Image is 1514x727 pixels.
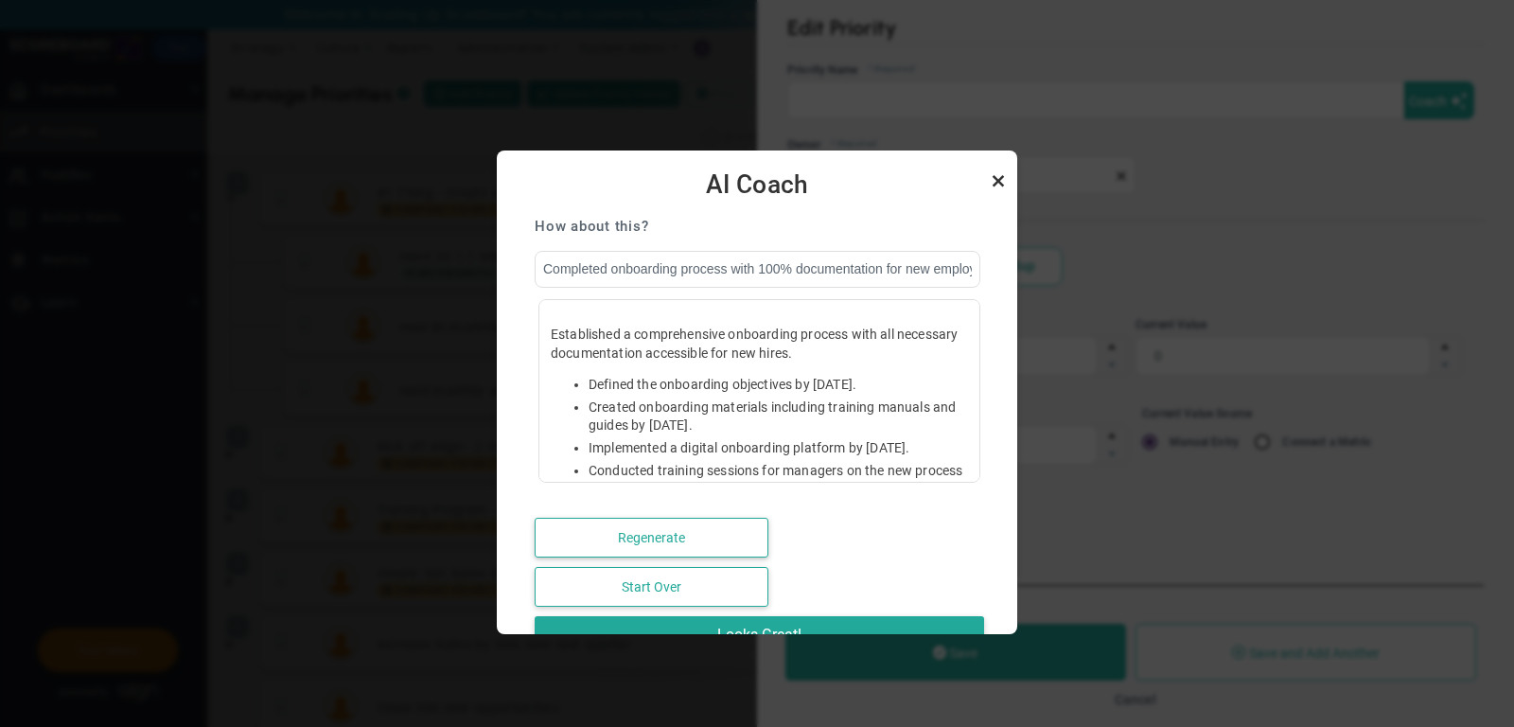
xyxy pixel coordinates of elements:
[987,169,1010,192] a: Close
[589,399,968,434] li: Created onboarding materials including training manuals and guides by [DATE].
[535,217,984,237] h3: How about this?
[535,567,768,607] button: Start Over
[512,169,1002,201] span: AI Coach
[535,616,984,654] button: Looks Great!
[589,462,968,498] li: Conducted training sessions for managers on the new process by [DATE].
[535,518,768,558] button: Regenerate
[551,325,968,363] p: Established a comprehensive onboarding process with all necessary documentation accessible for ne...
[589,439,968,457] li: Implemented a digital onboarding platform by [DATE].
[589,376,968,394] li: Defined the onboarding objectives by [DATE].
